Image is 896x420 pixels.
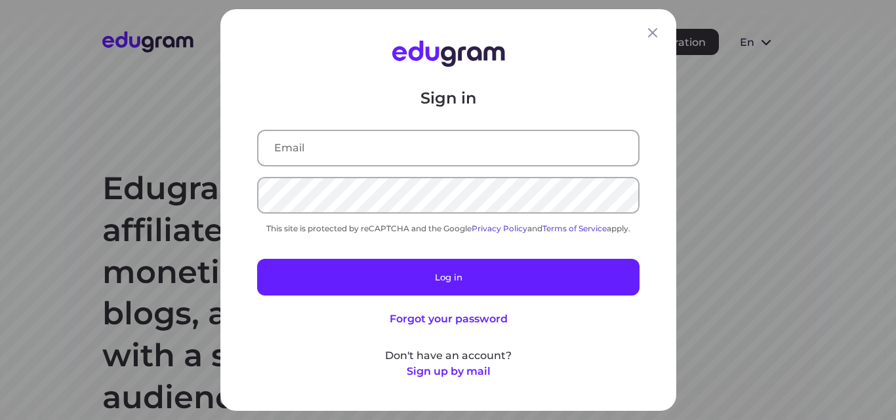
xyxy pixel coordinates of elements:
[542,223,607,233] a: Terms of Service
[258,131,638,165] input: Email
[257,223,640,233] div: This site is protected by reCAPTCHA and the Google and apply.
[257,88,640,109] p: Sign in
[389,311,507,327] button: Forgot your password
[406,364,490,379] button: Sign up by mail
[257,348,640,364] p: Don't have an account?
[392,41,504,67] img: Edugram Logo
[472,223,527,233] a: Privacy Policy
[257,259,640,296] button: Log in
